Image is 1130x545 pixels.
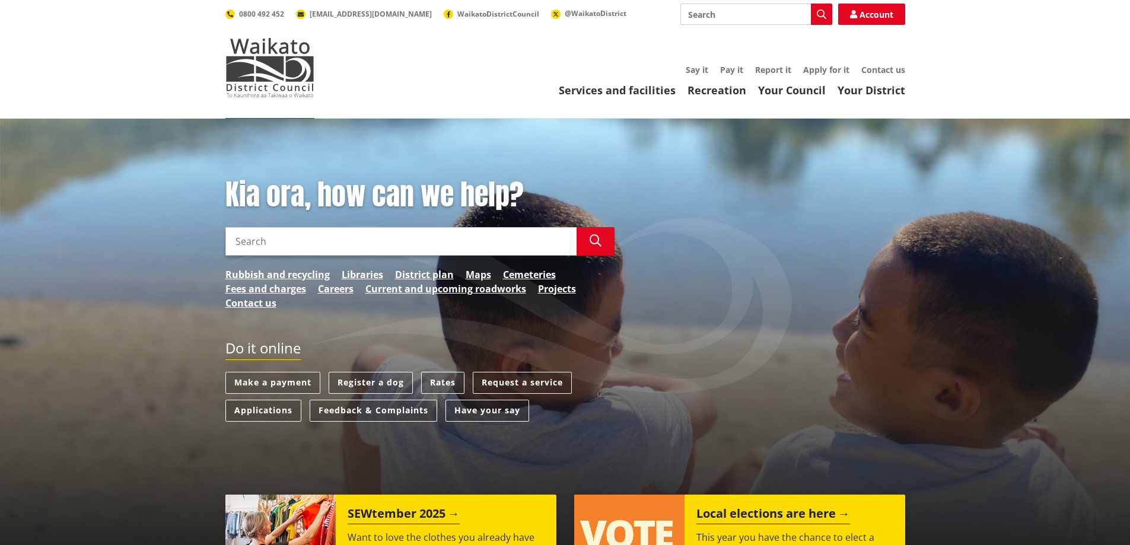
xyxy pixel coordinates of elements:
[803,64,849,75] a: Apply for it
[421,372,464,394] a: Rates
[225,296,276,310] a: Contact us
[225,38,314,97] img: Waikato District Council - Te Kaunihera aa Takiwaa o Waikato
[225,267,330,282] a: Rubbish and recycling
[861,64,905,75] a: Contact us
[395,267,454,282] a: District plan
[758,83,826,97] a: Your Council
[296,9,432,19] a: [EMAIL_ADDRESS][DOMAIN_NAME]
[318,282,354,296] a: Careers
[551,8,626,18] a: @WaikatoDistrict
[445,400,529,422] a: Have your say
[225,282,306,296] a: Fees and charges
[687,83,746,97] a: Recreation
[686,64,708,75] a: Say it
[342,267,383,282] a: Libraries
[720,64,743,75] a: Pay it
[559,83,676,97] a: Services and facilities
[225,372,320,394] a: Make a payment
[466,267,491,282] a: Maps
[225,178,615,212] h1: Kia ora, how can we help?
[225,400,301,422] a: Applications
[348,506,460,524] h2: SEWtember 2025
[225,9,284,19] a: 0800 492 452
[680,4,832,25] input: Search input
[457,9,539,19] span: WaikatoDistrictCouncil
[225,227,577,256] input: Search input
[538,282,576,296] a: Projects
[239,9,284,19] span: 0800 492 452
[329,372,413,394] a: Register a dog
[696,506,850,524] h2: Local elections are here
[310,400,437,422] a: Feedback & Complaints
[755,64,791,75] a: Report it
[503,267,556,282] a: Cemeteries
[444,9,539,19] a: WaikatoDistrictCouncil
[365,282,526,296] a: Current and upcoming roadworks
[565,8,626,18] span: @WaikatoDistrict
[838,4,905,25] a: Account
[838,83,905,97] a: Your District
[310,9,432,19] span: [EMAIL_ADDRESS][DOMAIN_NAME]
[225,340,301,361] h2: Do it online
[473,372,572,394] a: Request a service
